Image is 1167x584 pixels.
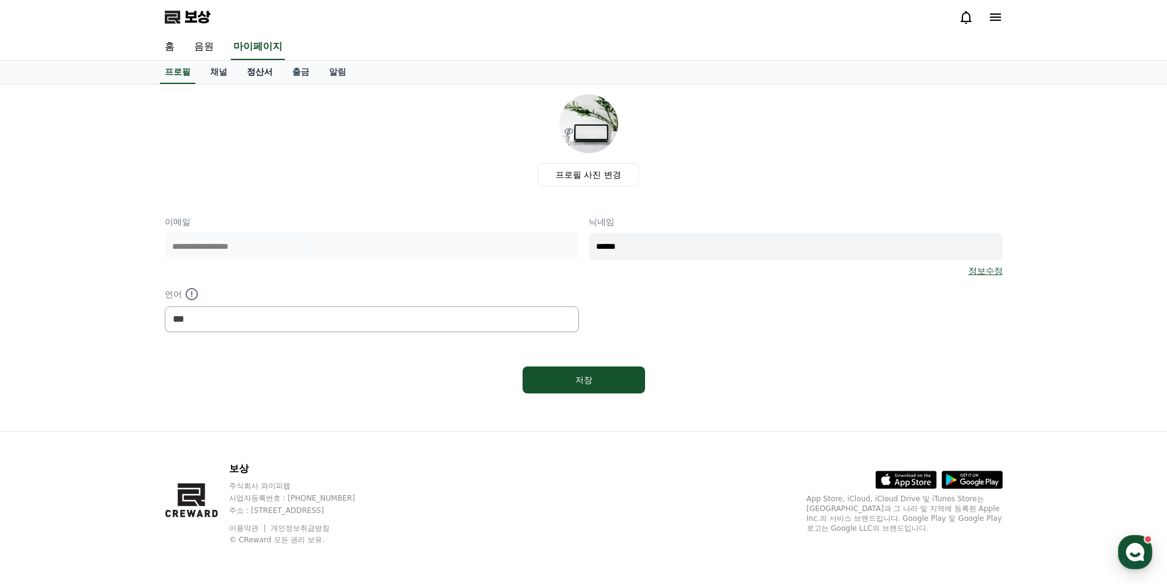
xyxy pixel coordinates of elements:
[523,366,645,393] button: 저장
[189,407,204,417] span: 설정
[184,9,210,26] font: 보상
[165,7,210,27] a: 보상
[229,536,325,544] font: © CReward 모든 권리 보유.
[165,40,175,52] font: 홈
[969,266,1003,276] font: 정보수정
[165,217,191,227] font: 이메일
[319,61,356,84] a: 알림
[237,61,282,84] a: 정산서
[160,61,195,84] a: 프로필
[112,408,127,417] span: 대화
[229,463,249,474] font: 보상
[194,40,214,52] font: 음원
[229,524,259,533] font: 이용약관
[556,170,621,180] font: 프로필 사진 변경
[807,495,1002,533] font: App Store, iCloud, iCloud Drive 및 iTunes Store는 [GEOGRAPHIC_DATA]과 그 나라 및 지역에 등록된 Apple Inc.의 서비스...
[229,524,268,533] a: 이용약관
[155,34,184,60] a: 홈
[329,67,346,77] font: 알림
[575,375,592,385] font: 저장
[184,34,224,60] a: 음원
[589,217,614,227] font: 닉네임
[229,494,355,502] font: 사업자등록번호 : [PHONE_NUMBER]
[210,67,227,77] font: 채널
[233,40,282,52] font: 마이페이지
[282,61,319,84] a: 출금
[200,61,237,84] a: 채널
[165,289,182,299] font: 언어
[229,482,290,490] font: 주식회사 와이피랩
[969,265,1003,277] a: 정보수정
[229,506,324,515] font: 주소 : [STREET_ADDRESS]
[231,34,285,60] a: 마이페이지
[247,67,273,77] font: 정산서
[559,94,618,153] img: 프로필 이미지
[81,389,158,419] a: 대화
[292,67,309,77] font: 출금
[158,389,235,419] a: 설정
[271,524,330,533] a: 개인정보취급방침
[165,67,191,77] font: 프로필
[4,389,81,419] a: 홈
[39,407,46,417] span: 홈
